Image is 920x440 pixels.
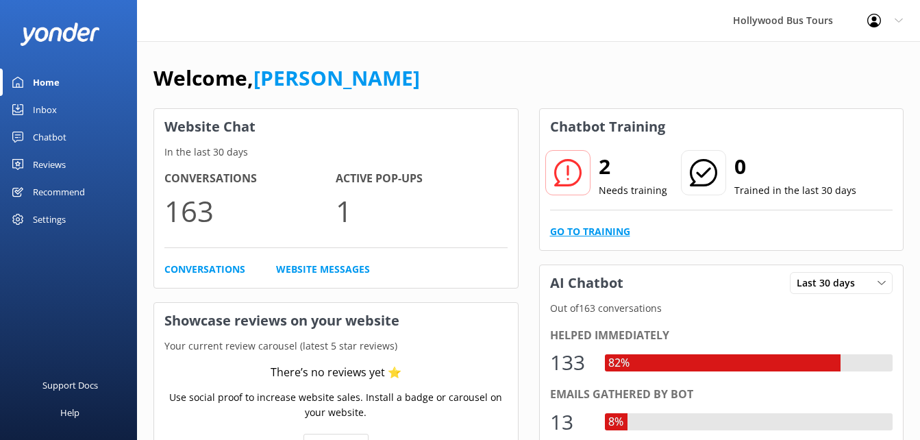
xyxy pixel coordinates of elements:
[599,150,667,183] h2: 2
[33,178,85,206] div: Recommend
[60,399,79,426] div: Help
[550,327,893,345] div: Helped immediately
[33,96,57,123] div: Inbox
[797,276,863,291] span: Last 30 days
[33,69,60,96] div: Home
[550,406,591,439] div: 13
[605,413,627,431] div: 8%
[540,265,634,301] h3: AI Chatbot
[540,109,675,145] h3: Chatbot Training
[154,339,518,354] p: Your current review carousel (latest 5 star reviews)
[164,262,245,277] a: Conversations
[550,386,893,404] div: Emails gathered by bot
[164,188,336,234] p: 163
[33,206,66,233] div: Settings
[253,64,420,92] a: [PERSON_NAME]
[154,109,518,145] h3: Website Chat
[540,301,904,316] p: Out of 163 conversations
[605,354,633,372] div: 82%
[734,183,856,198] p: Trained in the last 30 days
[550,224,630,239] a: Go to Training
[21,23,99,45] img: yonder-white-logo.png
[276,262,370,277] a: Website Messages
[154,303,518,339] h3: Showcase reviews on your website
[154,145,518,160] p: In the last 30 days
[734,150,856,183] h2: 0
[271,364,401,382] div: There’s no reviews yet ⭐
[164,170,336,188] h4: Conversations
[33,123,66,151] div: Chatbot
[599,183,667,198] p: Needs training
[550,346,591,379] div: 133
[336,170,507,188] h4: Active Pop-ups
[42,371,98,399] div: Support Docs
[336,188,507,234] p: 1
[153,62,420,95] h1: Welcome,
[164,390,508,421] p: Use social proof to increase website sales. Install a badge or carousel on your website.
[33,151,66,178] div: Reviews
